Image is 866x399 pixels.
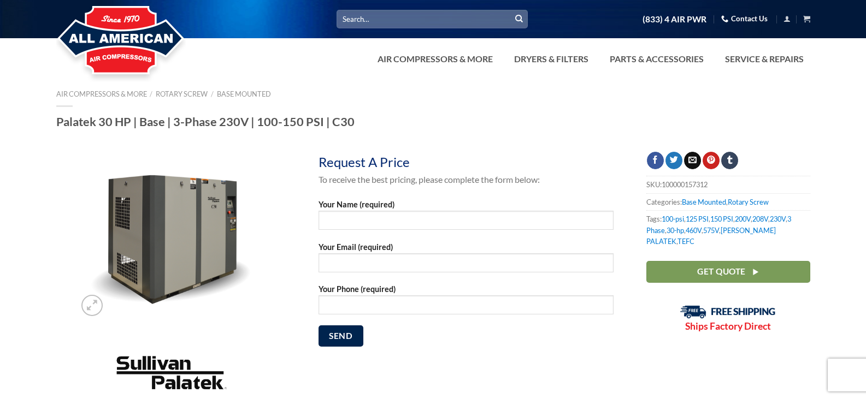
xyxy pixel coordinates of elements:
input: Send [319,325,363,347]
a: Air Compressors & More [371,48,499,70]
a: 230V [770,215,786,223]
a: Contact Us [721,10,768,27]
a: 200V [735,215,751,223]
span: Categories: , [646,193,810,210]
img: Free Shipping [680,305,776,319]
h1: Palatek 30 HP | Base | 3-Phase 230V | 100-150 PSI | C30 [56,114,810,129]
input: Search… [337,10,528,28]
strong: Ships Factory Direct [685,320,771,332]
label: Your Email (required) [319,241,614,280]
a: Service & Repairs [718,48,810,70]
input: Your Name (required) [319,211,614,230]
a: Base Mounted [217,90,271,98]
span: SKU: [646,176,810,193]
a: Base Mounted [682,198,726,206]
span: Get Quote [697,265,745,278]
a: Rotary Screw [156,90,208,98]
a: Share on Tumblr [721,152,738,169]
button: Submit [511,11,527,27]
a: Air Compressors & More [56,90,147,98]
img: Palatek 30 HP | Base | 3-Phase 230V | 100-150 PSI | C30 [76,152,266,321]
a: 460V [686,226,702,235]
a: TEFC [678,237,694,246]
label: Your Name (required) [319,198,614,237]
a: Pin on Pinterest [703,152,720,169]
a: Rotary Screw [728,198,769,206]
label: Your Phone (required) [319,283,614,322]
a: 100-psi [662,215,684,223]
a: Parts & Accessories [603,48,710,70]
span: 100000157312 [662,180,708,189]
a: 30-hp [667,226,684,235]
span: Tags: , , , , , , , , , , , [646,210,810,249]
span: / [150,90,152,98]
a: 150 PSI [710,215,733,223]
span: / [211,90,214,98]
p: To receive the best pricing, please complete the form below: [319,172,614,187]
div: Request A Price [319,152,432,172]
a: Email to a Friend [684,152,701,169]
a: (833) 4 AIR PWR [643,10,706,29]
a: Get Quote [646,261,810,282]
a: Login [783,12,791,26]
a: 125 PSI [686,215,709,223]
input: Your Phone (required) [319,295,614,314]
input: Your Email (required) [319,253,614,272]
a: 208V [752,215,768,223]
form: Contact form [319,198,614,355]
a: Share on Facebook [647,152,664,169]
img: Sullivan-Palatek [114,352,228,395]
a: 575V [703,226,719,235]
a: 3 Phase [646,215,791,234]
a: Share on Twitter [665,152,682,169]
a: Dryers & Filters [508,48,595,70]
